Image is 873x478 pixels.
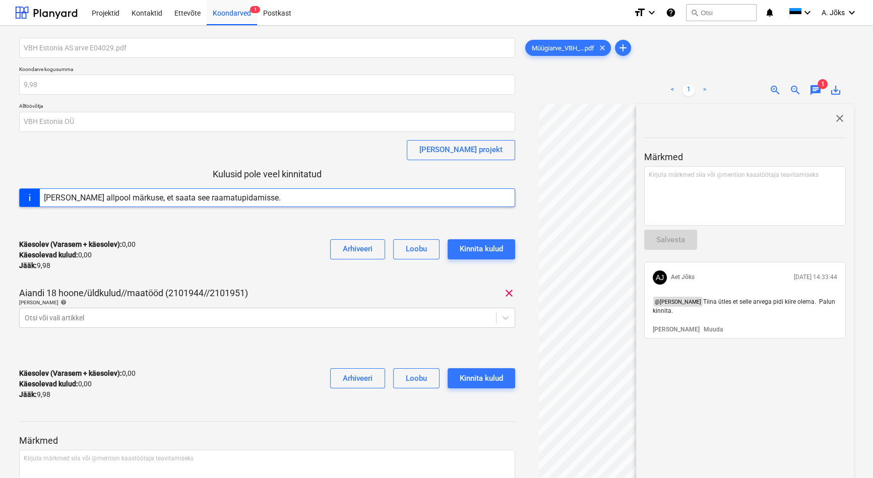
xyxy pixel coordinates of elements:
span: close [834,112,846,124]
strong: Käesolevad kulud : [19,251,78,259]
span: zoom_out [789,84,801,96]
button: Kinnita kulud [448,239,515,259]
span: Tiina ütles et selle arvega pidi kiire olema. Palun kinnita. [653,298,837,314]
strong: Käesolev (Varasem + käesolev) : [19,369,122,377]
span: save_alt [830,84,842,96]
strong: Jääk : [19,390,37,398]
i: notifications [765,7,775,19]
a: Next page [699,84,711,96]
p: Koondarve kogusumma [19,66,515,75]
div: Arhiveeri [343,242,372,255]
i: format_size [634,7,646,19]
span: Müügiarve_VBH_...pdf [526,44,600,52]
span: @ [PERSON_NAME] [653,297,703,307]
span: clear [596,42,608,54]
div: Loobu [406,242,427,255]
strong: Käesolev (Varasem + käesolev) : [19,240,122,248]
span: search [691,9,699,17]
button: Loobu [393,368,440,388]
div: Aet Jõks [653,270,667,285]
i: keyboard_arrow_down [801,7,814,19]
a: Page 1 is your current page [682,84,695,96]
a: Previous page [666,84,678,96]
p: Alltöövõtja [19,103,515,111]
i: keyboard_arrow_down [646,7,658,19]
p: 9,98 [19,389,50,400]
p: 0,00 [19,250,92,260]
div: Loobu [406,372,427,385]
p: 0,00 [19,379,92,389]
button: Arhiveeri [330,368,385,388]
p: 0,00 [19,368,136,379]
div: Kinnita kulud [460,242,503,255]
button: Arhiveeri [330,239,385,259]
button: Otsi [686,4,757,21]
input: Koondarve nimi [19,38,515,58]
input: Koondarve kogusumma [19,75,515,95]
p: Kulusid pole veel kinnitatud [19,168,515,180]
div: [PERSON_NAME] projekt [419,143,503,156]
button: [PERSON_NAME] projekt [407,140,515,160]
i: keyboard_arrow_down [846,7,858,19]
span: 1 [250,6,260,13]
button: Kinnita kulud [448,368,515,388]
div: [PERSON_NAME] allpool märkuse, et saata see raamatupidamisse. [44,193,281,202]
div: Arhiveeri [343,372,372,385]
span: help [58,299,67,305]
span: zoom_in [769,84,781,96]
p: 0,00 [19,239,136,250]
div: Müügiarve_VBH_...pdf [525,40,611,56]
span: chat [809,84,822,96]
strong: Jääk : [19,261,37,269]
iframe: Chat Widget [823,430,873,478]
span: A. Jõks [822,9,845,17]
span: 1 [818,79,828,89]
p: Märkmed [644,151,846,163]
p: Märkmed [19,435,515,447]
span: add [617,42,629,54]
p: Aet Jõks [671,273,695,282]
div: Kinnita kulud [460,372,503,385]
strong: Käesolevad kulud : [19,380,78,388]
i: Abikeskus [666,7,676,19]
span: clear [503,287,515,299]
span: AJ [656,274,664,282]
button: Loobu [393,239,440,259]
p: 9,98 [19,260,50,271]
p: Aiandi 18 hoone/üldkulud//maatööd (2101944//2101951) [19,287,248,299]
input: Alltöövõtja [19,112,515,132]
div: [PERSON_NAME] [19,299,515,306]
button: Muuda [704,325,723,334]
button: [PERSON_NAME] [653,325,700,334]
p: [DATE] 14:33:44 [794,273,837,282]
